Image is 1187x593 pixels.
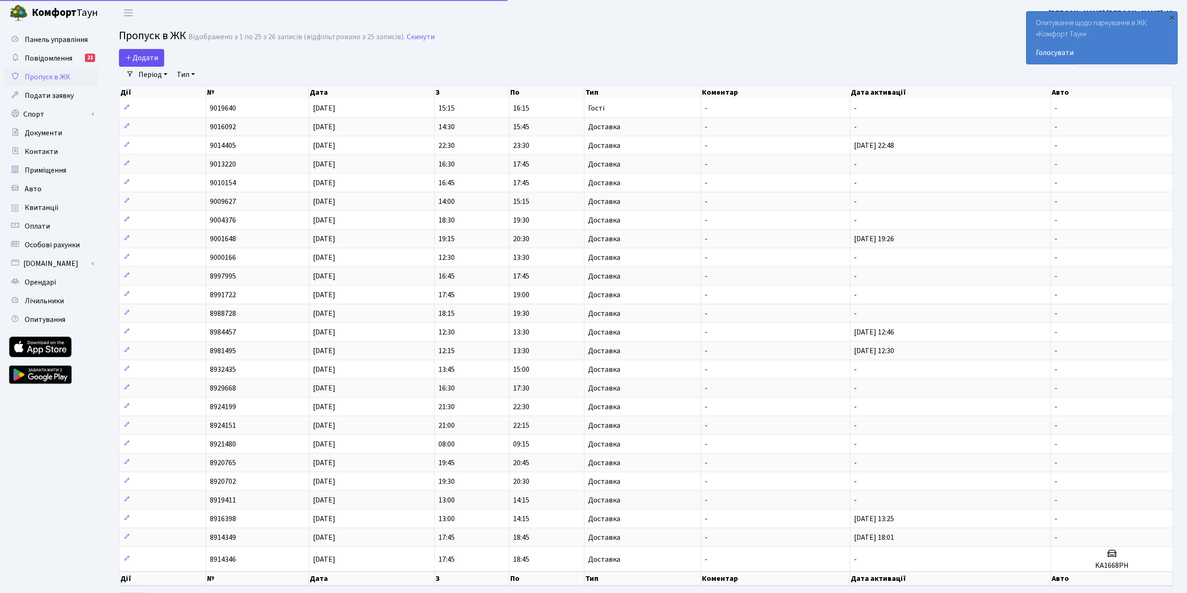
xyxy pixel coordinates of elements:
[25,53,72,63] span: Повідомлення
[513,327,529,337] span: 13:30
[438,458,455,468] span: 19:45
[854,271,857,281] span: -
[513,364,529,375] span: 15:00
[313,215,335,225] span: [DATE]
[513,495,529,505] span: 14:15
[5,105,98,124] a: Спорт
[513,122,529,132] span: 15:45
[32,5,98,21] span: Таун
[854,103,857,113] span: -
[1055,159,1057,169] span: -
[210,234,236,244] span: 9001648
[313,383,335,393] span: [DATE]
[5,86,98,105] a: Подати заявку
[1055,103,1057,113] span: -
[85,54,95,62] div: 21
[513,234,529,244] span: 20:30
[588,496,620,504] span: Доставка
[854,554,857,565] span: -
[588,534,620,541] span: Доставка
[513,532,529,543] span: 18:45
[588,179,620,187] span: Доставка
[513,290,529,300] span: 19:00
[513,402,529,412] span: 22:30
[705,234,708,244] span: -
[588,403,620,411] span: Доставка
[854,327,894,337] span: [DATE] 12:46
[588,440,620,448] span: Доставка
[705,495,708,505] span: -
[309,86,434,99] th: Дата
[119,49,164,67] a: Додати
[438,364,455,375] span: 13:45
[513,514,529,524] span: 14:15
[210,402,236,412] span: 8924199
[5,273,98,292] a: Орендарі
[438,554,455,565] span: 17:45
[5,217,98,236] a: Оплати
[210,514,236,524] span: 8916398
[25,35,88,45] span: Панель управління
[588,198,620,205] span: Доставка
[1055,383,1057,393] span: -
[313,234,335,244] span: [DATE]
[210,103,236,113] span: 9019640
[854,215,857,225] span: -
[313,402,335,412] span: [DATE]
[588,422,620,429] span: Доставка
[438,122,455,132] span: 14:30
[1055,458,1057,468] span: -
[210,215,236,225] span: 9004376
[1055,476,1057,487] span: -
[313,122,335,132] span: [DATE]
[119,28,186,44] span: Пропуск в ЖК
[210,178,236,188] span: 9010154
[854,532,894,543] span: [DATE] 18:01
[854,364,857,375] span: -
[705,327,708,337] span: -
[1055,561,1169,570] h5: KA1668PH
[588,459,620,467] span: Доставка
[701,572,850,586] th: Коментар
[25,202,59,213] span: Квитанції
[438,290,455,300] span: 17:45
[705,290,708,300] span: -
[25,147,58,157] span: Контакти
[5,142,98,161] a: Контакти
[588,515,620,523] span: Доставка
[854,234,894,244] span: [DATE] 19:26
[705,271,708,281] span: -
[854,178,857,188] span: -
[588,235,620,243] span: Доставка
[313,514,335,524] span: [DATE]
[125,53,158,63] span: Додати
[313,290,335,300] span: [DATE]
[588,366,620,373] span: Доставка
[513,308,529,319] span: 19:30
[25,165,66,175] span: Приміщення
[1055,234,1057,244] span: -
[588,272,620,280] span: Доставка
[1167,13,1176,22] div: ×
[309,572,434,586] th: Дата
[1055,402,1057,412] span: -
[438,308,455,319] span: 18:15
[117,5,140,21] button: Переключити навігацію
[705,383,708,393] span: -
[438,215,455,225] span: 18:30
[313,140,335,151] span: [DATE]
[5,30,98,49] a: Панель управління
[435,86,510,99] th: З
[25,91,74,101] span: Подати заявку
[854,439,857,449] span: -
[313,178,335,188] span: [DATE]
[705,122,708,132] span: -
[513,140,529,151] span: 23:30
[438,514,455,524] span: 13:00
[210,346,236,356] span: 8981495
[438,271,455,281] span: 16:45
[513,252,529,263] span: 13:30
[854,458,857,468] span: -
[705,196,708,207] span: -
[313,476,335,487] span: [DATE]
